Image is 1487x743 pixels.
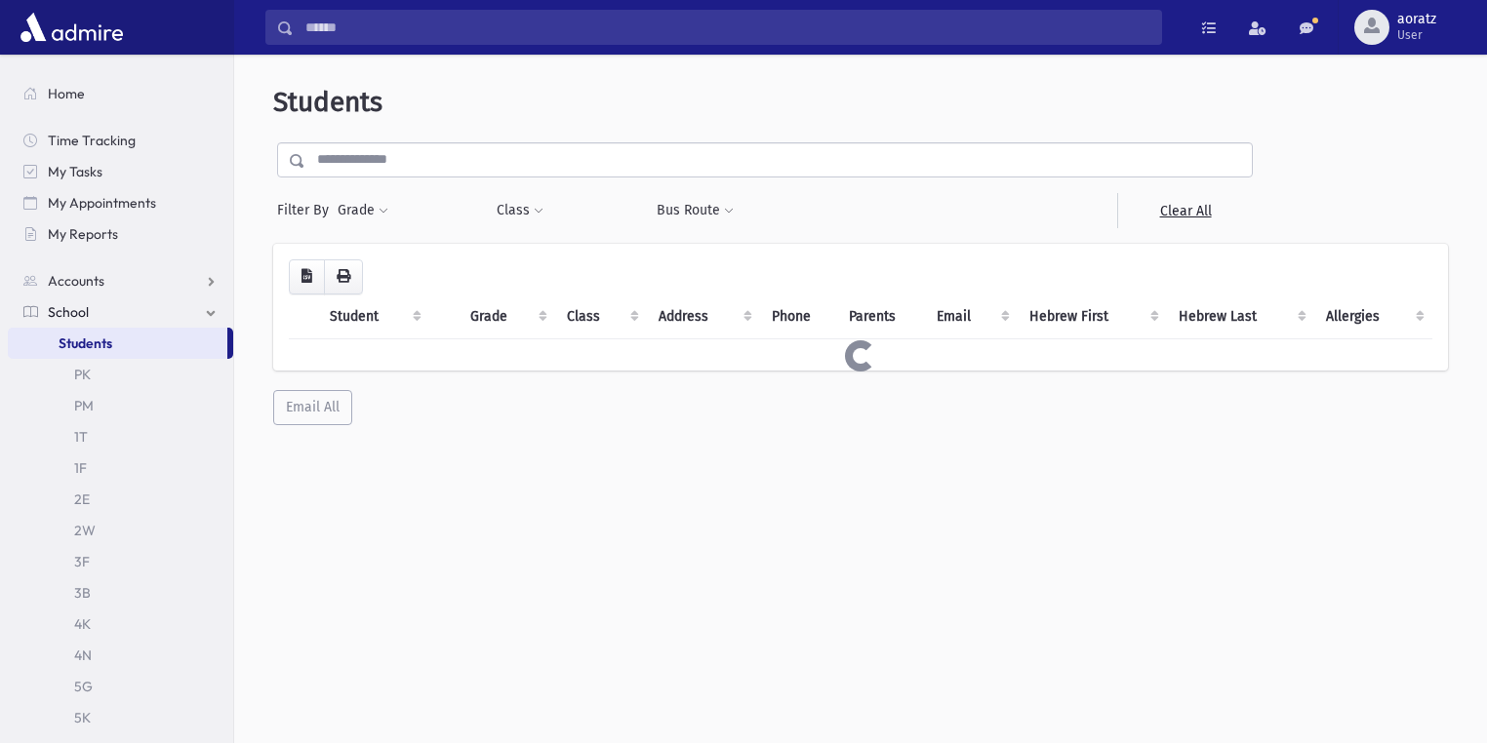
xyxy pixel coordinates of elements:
a: Clear All [1117,193,1253,228]
a: 2E [8,484,233,515]
a: Time Tracking [8,125,233,156]
a: My Tasks [8,156,233,187]
a: 4N [8,640,233,671]
th: Hebrew First [1018,294,1167,339]
th: Grade [459,294,555,339]
th: Hebrew Last [1167,294,1314,339]
a: 1F [8,452,233,484]
a: Accounts [8,265,233,296]
span: User [1397,27,1436,43]
a: 5K [8,702,233,733]
span: My Reports [48,225,118,243]
a: My Reports [8,218,233,250]
span: Accounts [48,272,104,290]
a: 1T [8,421,233,452]
span: Students [59,334,112,352]
button: Grade [337,193,389,228]
img: AdmirePro [16,8,128,47]
span: My Appointments [48,194,156,212]
button: Class [496,193,544,228]
a: PM [8,390,233,421]
th: Class [555,294,647,339]
span: Time Tracking [48,132,136,149]
a: School [8,296,233,328]
button: Email All [273,390,352,425]
a: 4K [8,608,233,640]
button: CSV [289,259,325,294]
th: Allergies [1314,294,1432,339]
a: 2W [8,515,233,546]
th: Parents [837,294,924,339]
a: 3F [8,546,233,577]
a: PK [8,359,233,390]
th: Email [925,294,1019,339]
span: aoratz [1397,12,1436,27]
input: Search [294,10,1161,45]
th: Phone [760,294,837,339]
a: Students [8,328,227,359]
span: School [48,303,89,321]
span: Students [273,86,382,118]
a: 5G [8,671,233,702]
span: Home [48,85,85,102]
span: My Tasks [48,163,102,180]
a: My Appointments [8,187,233,218]
a: Home [8,78,233,109]
a: 3B [8,577,233,608]
th: Address [647,294,759,339]
button: Print [324,259,363,294]
span: Filter By [277,200,337,220]
th: Student [318,294,429,339]
button: Bus Route [656,193,735,228]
